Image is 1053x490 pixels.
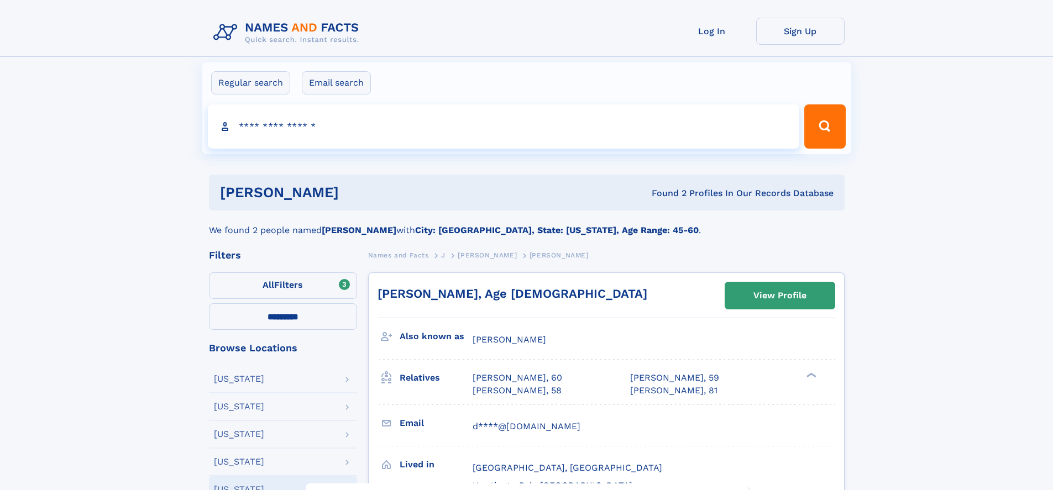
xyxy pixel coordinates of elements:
[473,384,562,397] a: [PERSON_NAME], 58
[214,457,264,466] div: [US_STATE]
[209,250,357,260] div: Filters
[458,251,517,259] span: [PERSON_NAME]
[441,248,446,262] a: J
[458,248,517,262] a: [PERSON_NAME]
[400,455,473,474] h3: Lived in
[214,402,264,411] div: [US_STATE]
[208,104,800,149] input: search input
[804,372,817,379] div: ❯
[220,186,495,199] h1: [PERSON_NAME]
[302,71,371,94] label: Email search
[214,375,264,383] div: [US_STATE]
[530,251,589,259] span: [PERSON_NAME]
[495,187,834,199] div: Found 2 Profiles In Our Records Database
[214,430,264,439] div: [US_STATE]
[753,283,806,308] div: View Profile
[441,251,446,259] span: J
[725,282,835,309] a: View Profile
[473,372,562,384] a: [PERSON_NAME], 60
[630,384,717,397] a: [PERSON_NAME], 81
[473,334,546,345] span: [PERSON_NAME]
[368,248,429,262] a: Names and Facts
[400,327,473,346] h3: Also known as
[756,18,845,45] a: Sign Up
[804,104,845,149] button: Search Button
[378,287,647,301] a: [PERSON_NAME], Age [DEMOGRAPHIC_DATA]
[322,225,396,235] b: [PERSON_NAME]
[630,372,719,384] a: [PERSON_NAME], 59
[263,280,274,290] span: All
[209,272,357,299] label: Filters
[209,343,357,353] div: Browse Locations
[209,210,845,237] div: We found 2 people named with .
[473,462,662,473] span: [GEOGRAPHIC_DATA], [GEOGRAPHIC_DATA]
[668,18,756,45] a: Log In
[415,225,699,235] b: City: [GEOGRAPHIC_DATA], State: [US_STATE], Age Range: 45-60
[400,414,473,433] h3: Email
[400,368,473,387] h3: Relatives
[211,71,290,94] label: Regular search
[209,18,368,48] img: Logo Names and Facts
